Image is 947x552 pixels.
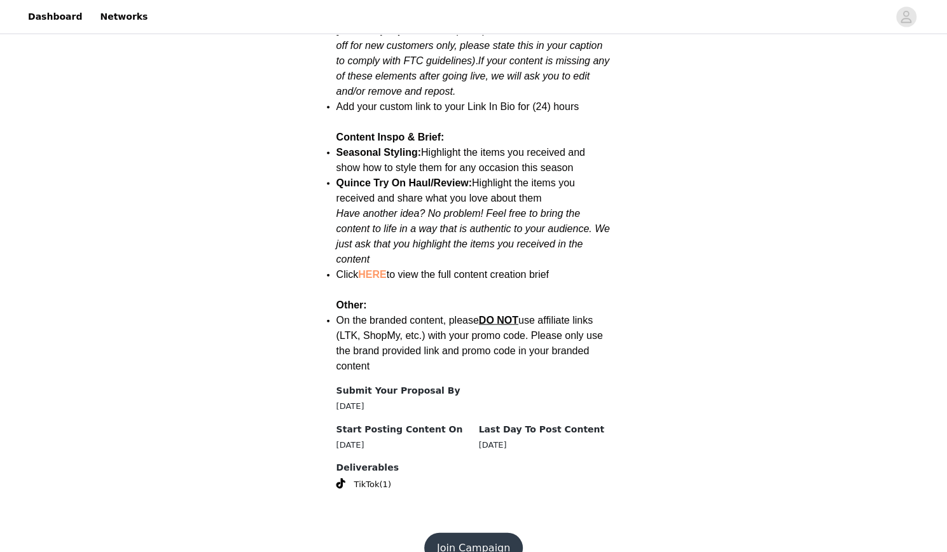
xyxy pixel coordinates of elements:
[336,384,469,397] h4: Submit Your Proposal By
[354,478,380,491] span: TikTok
[336,400,469,413] div: [DATE]
[336,101,579,112] span: Add your custom link to your Link In Bio for (24) hours
[358,269,386,280] a: HERE
[336,208,610,265] em: Have another idea? No problem! Feel free to bring the content to life in a way that is authentic ...
[336,300,367,310] strong: Other:
[336,132,445,142] strong: Content Inspo & Brief:
[479,439,611,452] div: [DATE]
[336,177,472,188] strong: Quince Try On Haul/Review:
[336,25,609,66] em: Your promo code is valid for 10% off for new customers only, please state this in your caption to...
[336,55,610,97] em: If your content is missing any of these elements after going live, we will ask you to edit and/or...
[336,315,603,371] span: On the branded content, please use affiliate links (LTK, ShopMy, etc.) with your promo code. Plea...
[336,439,469,452] div: [DATE]
[336,177,575,204] span: Highlight the items you received and share what you love about them
[479,423,611,436] h4: Last Day To Post Content
[336,147,421,158] strong: Seasonal Styling:
[336,461,611,474] h4: Deliverables
[336,147,585,173] span: Highlight the items you received and show how to style them for any occasion this season
[92,3,155,31] a: Networks
[336,423,469,436] h4: Start Posting Content On
[336,269,549,280] span: Click to view the full content creation brief
[20,3,90,31] a: Dashboard
[379,478,391,491] span: (1)
[479,315,518,326] span: DO NOT
[900,7,912,27] div: avatar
